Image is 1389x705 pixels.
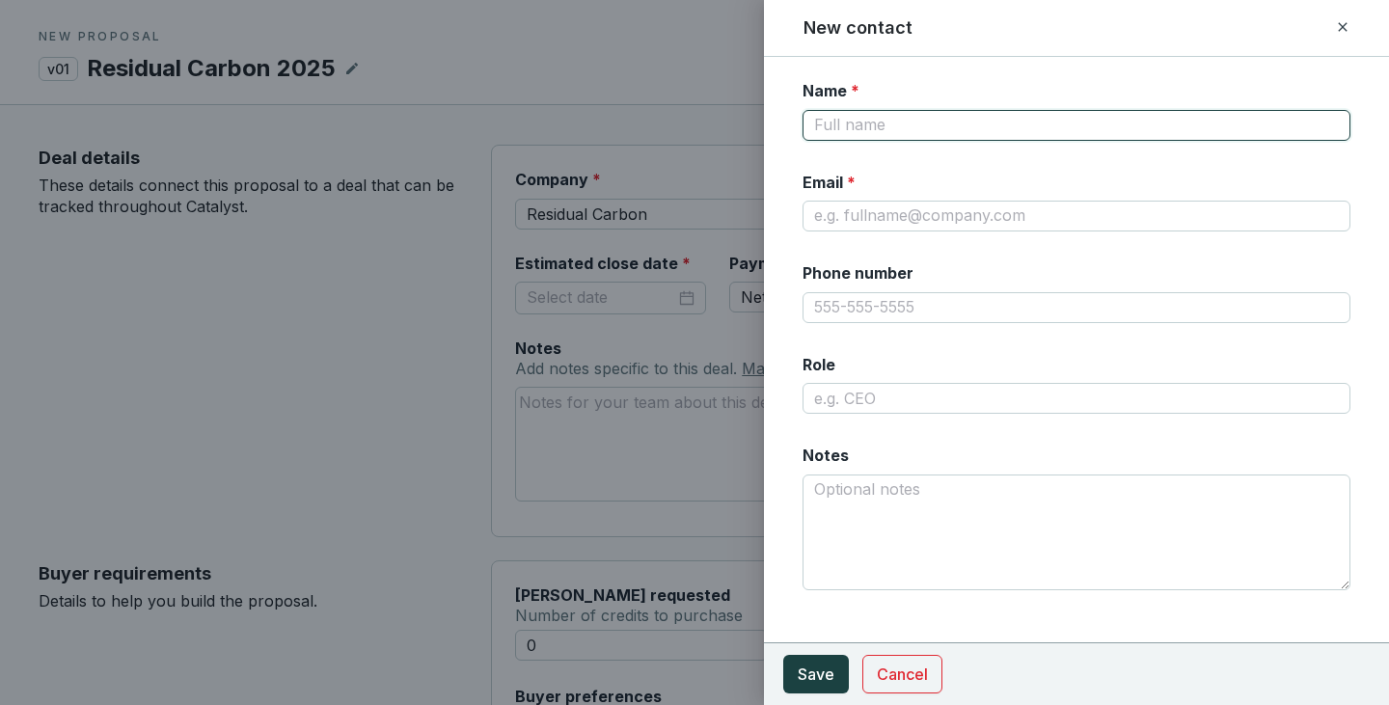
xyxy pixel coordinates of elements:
[803,445,849,466] label: Notes
[877,663,928,686] span: Cancel
[803,172,856,193] label: Email
[783,655,849,693] button: Save
[862,655,942,693] button: Cancel
[803,262,913,284] label: Phone number
[803,354,835,375] label: Role
[803,383,1350,414] input: e.g. CEO
[803,15,912,41] h2: New contact
[803,80,859,101] label: Name
[798,663,834,686] span: Save
[803,201,1350,231] input: e.g. fullname@company.com
[803,292,1350,323] input: 555-555-5555
[803,110,1350,141] input: Full name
